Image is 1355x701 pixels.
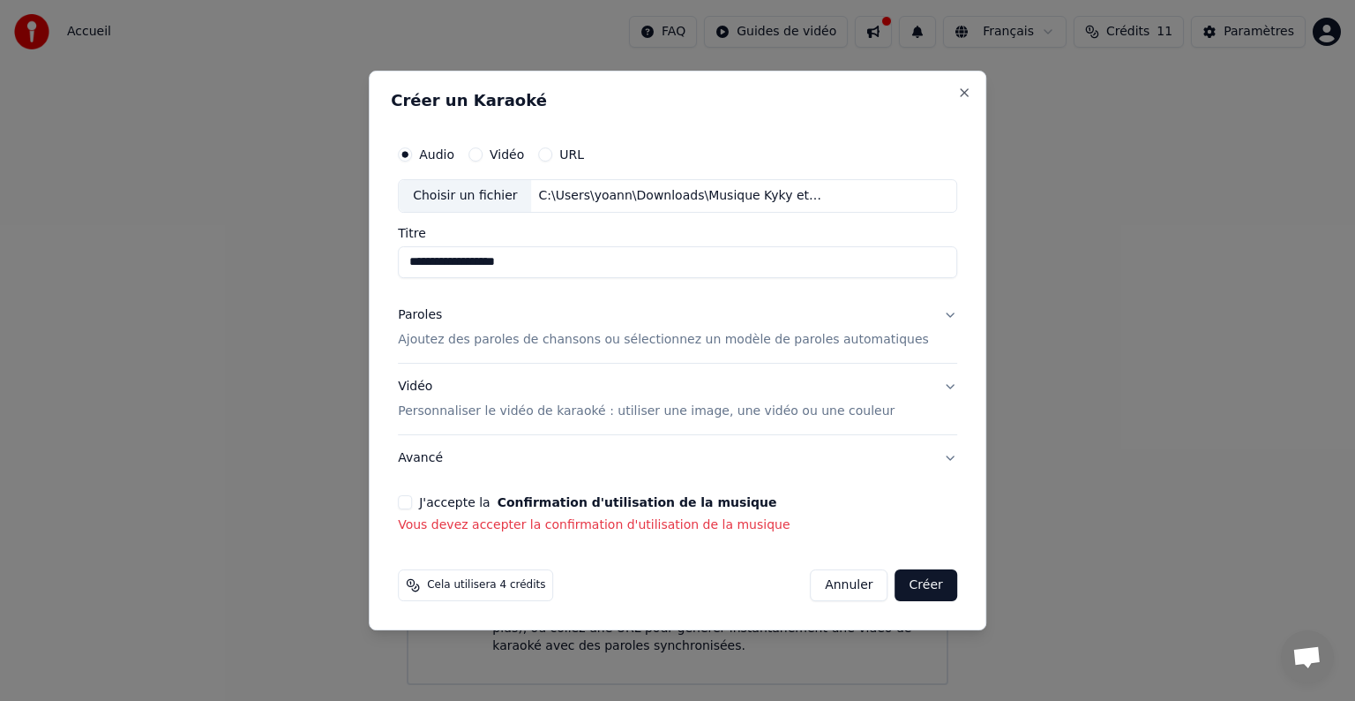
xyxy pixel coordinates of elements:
[398,292,957,363] button: ParolesAjoutez des paroles de chansons ou sélectionnez un modèle de paroles automatiques
[398,435,957,481] button: Avancé
[419,148,454,161] label: Audio
[398,364,957,434] button: VidéoPersonnaliser le vidéo de karaoké : utiliser une image, une vidéo ou une couleur
[398,331,929,349] p: Ajoutez des paroles de chansons ou sélectionnez un modèle de paroles automatiques
[532,187,832,205] div: C:\Users\yoann\Downloads\Musique Kyky et Elo.mp3
[498,496,777,509] button: J'accepte la
[398,306,442,324] div: Paroles
[427,578,545,592] span: Cela utilisera 4 crédits
[419,496,776,509] label: J'accepte la
[398,227,957,239] label: Titre
[810,569,887,601] button: Annuler
[895,569,957,601] button: Créer
[398,378,895,420] div: Vidéo
[398,403,895,420] p: Personnaliser le vidéo de karaoké : utiliser une image, une vidéo ou une couleur
[391,93,964,109] h2: Créer un Karaoké
[559,148,584,161] label: URL
[398,516,957,534] p: Vous devez accepter la confirmation d'utilisation de la musique
[399,180,531,212] div: Choisir un fichier
[490,148,524,161] label: Vidéo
